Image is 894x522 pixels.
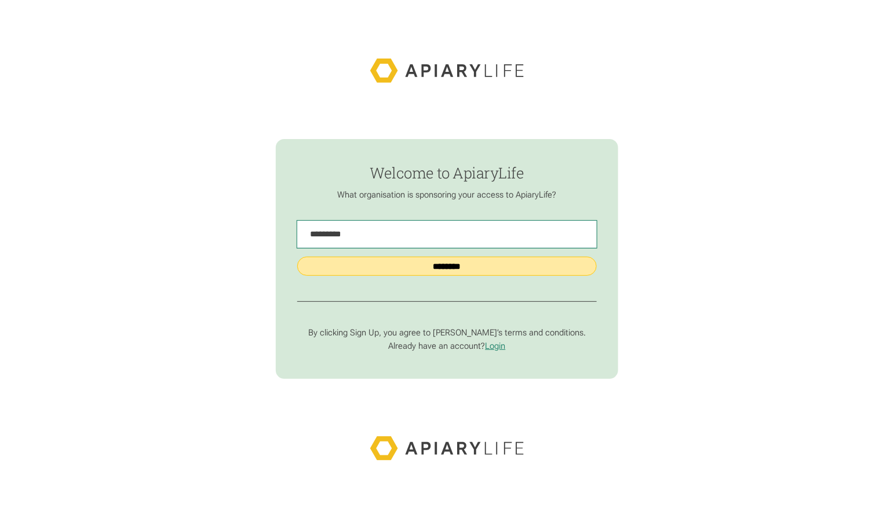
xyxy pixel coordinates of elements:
[297,165,596,181] h1: Welcome to ApiaryLife
[276,139,618,379] form: find-employer
[486,341,506,351] a: Login
[297,189,596,200] p: What organisation is sponsoring your access to ApiaryLife?
[297,327,596,338] p: By clicking Sign Up, you agree to [PERSON_NAME]’s terms and conditions.
[297,341,596,351] p: Already have an account?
